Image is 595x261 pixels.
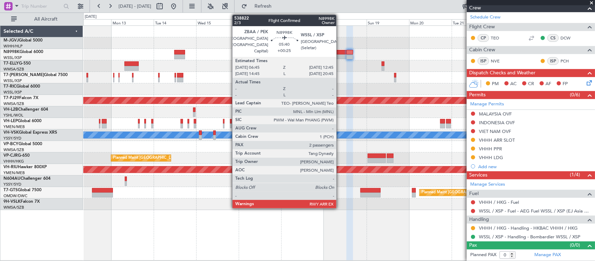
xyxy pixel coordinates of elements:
a: Manage Permits [470,101,504,108]
div: CS [547,34,559,42]
a: WMSA/SZB [3,67,24,72]
a: Manage Services [470,181,505,188]
div: ISP [478,57,489,65]
span: AF [546,81,551,88]
a: M-JGVJGlobal 5000 [3,38,43,43]
span: N604AU [3,177,21,181]
a: N604AUChallenger 604 [3,177,51,181]
span: Crew [469,4,481,12]
span: T7-RIC [3,84,16,89]
span: [DATE] - [DATE] [119,3,151,9]
div: Wed 15 [196,19,239,25]
a: Schedule Crew [470,14,501,21]
a: PCH [560,58,576,64]
span: T7-[PERSON_NAME] [3,73,44,77]
input: Trip Number [21,1,61,12]
span: FP [563,81,568,88]
a: VHHH / HKG - Handling - HKBAC VHHH / HKG [479,225,578,231]
a: WMSA/SZB [3,101,24,106]
span: Permits [469,91,486,99]
div: Planned Maint [GEOGRAPHIC_DATA] (Seletar) [421,187,503,198]
span: Cabin Crew [469,46,495,54]
label: Planned PAX [470,252,496,259]
span: Handling [469,216,489,224]
span: Dispatch Checks and Weather [469,69,535,77]
a: VHHH / HKG - Fuel [479,199,519,205]
button: Refresh [238,1,280,12]
a: VHHH/HKG [3,159,24,164]
a: T7-PJ29Falcon 7X [3,96,38,100]
a: T7-[PERSON_NAME]Global 7500 [3,73,68,77]
a: YSSY/SYD [3,182,21,187]
a: YMEN/MEB [3,170,25,176]
a: WSSL/XSP [3,90,22,95]
div: Mon 13 [111,19,154,25]
span: Refresh [249,4,278,9]
div: Sun 19 [367,19,409,25]
span: N8998K [3,50,20,54]
a: VH-VSKGlobal Express XRS [3,130,57,135]
span: Services [469,171,487,179]
span: VP-BCY [3,142,18,146]
div: Sat 18 [324,19,366,25]
div: VHHH PPR [479,146,502,152]
a: WSSL/XSP [3,78,22,83]
div: Thu 16 [239,19,281,25]
a: NVE [491,58,506,64]
div: Tue 14 [154,19,196,25]
a: N8998KGlobal 6000 [3,50,43,54]
div: Add new [478,164,592,170]
span: VP-CJR [3,154,18,158]
a: 9H-VSLKFalcon 7X [3,200,40,204]
div: [DATE] [85,14,97,20]
span: (0/0) [570,241,580,249]
div: Mon 20 [409,19,452,25]
a: T7-RICGlobal 6000 [3,84,40,89]
a: VP-BCYGlobal 5000 [3,142,42,146]
span: VH-VSK [3,130,19,135]
a: WSSL/XSP [3,55,22,60]
span: Pax [469,241,477,249]
span: T7-PJ29 [3,96,19,100]
a: VP-CJRG-650 [3,154,30,158]
span: AC [510,81,517,88]
span: VH-L2B [3,107,18,112]
span: T7-GTS [3,188,18,192]
span: VH-LEP [3,119,18,123]
div: Fri 17 [281,19,324,25]
button: All Aircraft [8,14,76,25]
div: VIET NAM OVF [479,128,511,134]
a: YMEN/MEB [3,124,25,129]
span: (0/6) [570,91,580,98]
div: Planned Maint [GEOGRAPHIC_DATA] ([GEOGRAPHIC_DATA] Intl) [113,153,229,163]
a: WSSL / XSP - Fuel - AEG Fuel WSSL / XSP (EJ Asia Only) [479,208,592,214]
a: VH-L2BChallenger 604 [3,107,48,112]
div: VHHH ARR SLOT [479,137,515,143]
a: VH-LEPGlobal 6000 [3,119,41,123]
a: Manage PAX [534,252,561,259]
div: MALAYSIA OVF [479,111,512,117]
div: Sun 12 [69,19,111,25]
div: Tue 21 [452,19,494,25]
a: DCW [560,35,576,41]
span: CR [528,81,534,88]
a: WIHH/HLP [3,44,23,49]
span: Fuel [469,190,479,198]
a: VH-RIUHawker 800XP [3,165,47,169]
a: T7-ELLYG-550 [3,61,31,66]
div: INDONESIA OVF [479,120,515,126]
span: M-JGVJ [3,38,19,43]
span: (1/4) [570,171,580,178]
a: T7-GTSGlobal 7500 [3,188,41,192]
div: VHHH LDG [479,155,503,161]
span: VH-RIU [3,165,18,169]
a: YSSY/SYD [3,136,21,141]
div: ISP [547,57,559,65]
a: YSHL/WOL [3,113,23,118]
span: PM [492,81,499,88]
span: All Aircraft [18,17,74,22]
a: WMSA/SZB [3,147,24,152]
a: OMDW/DWC [3,193,28,199]
a: WSSL / XSP - Handling - Bombardier WSSL / XSP [479,234,580,240]
span: 9H-VSLK [3,200,21,204]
